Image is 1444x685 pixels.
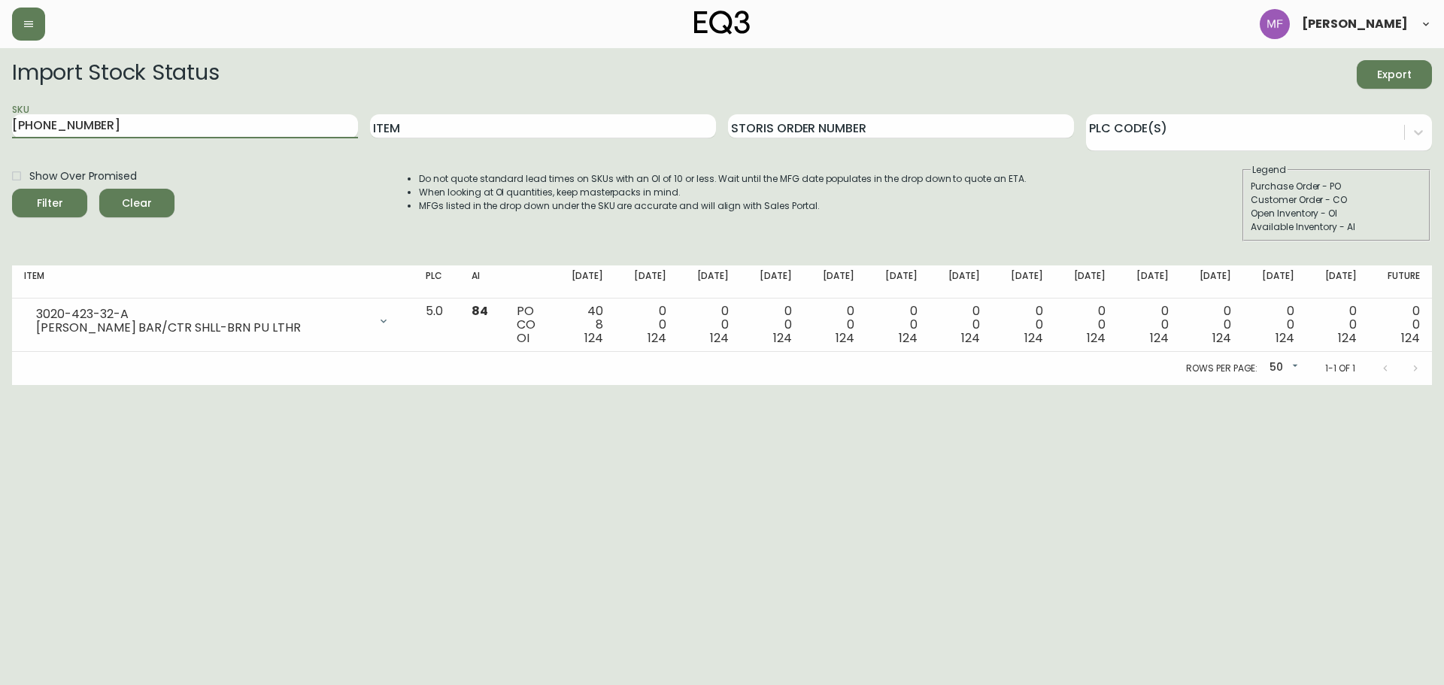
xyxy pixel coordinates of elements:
[648,329,666,347] span: 124
[419,186,1027,199] li: When looking at OI quantities, keep masterpacks in mind.
[1193,305,1232,345] div: 0 0
[942,305,981,345] div: 0 0
[930,265,993,299] th: [DATE]
[12,189,87,217] button: Filter
[1251,207,1422,220] div: Open Inventory - OI
[1130,305,1169,345] div: 0 0
[1024,329,1043,347] span: 124
[878,305,918,345] div: 0 0
[866,265,930,299] th: [DATE]
[816,305,855,345] div: 0 0
[553,265,616,299] th: [DATE]
[1401,329,1420,347] span: 124
[36,308,369,321] div: 3020-423-32-A
[1055,265,1118,299] th: [DATE]
[12,60,219,89] h2: Import Stock Status
[37,194,63,213] div: Filter
[992,265,1055,299] th: [DATE]
[1067,305,1106,345] div: 0 0
[1087,329,1106,347] span: 124
[419,172,1027,186] li: Do not quote standard lead times on SKUs with an OI of 10 or less. Wait until the MFG date popula...
[517,305,541,345] div: PO CO
[1369,265,1432,299] th: Future
[565,305,604,345] div: 40 8
[99,189,174,217] button: Clear
[753,305,792,345] div: 0 0
[836,329,854,347] span: 124
[773,329,792,347] span: 124
[690,305,730,345] div: 0 0
[1381,305,1420,345] div: 0 0
[1357,60,1432,89] button: Export
[1004,305,1043,345] div: 0 0
[1260,9,1290,39] img: 5fd4d8da6c6af95d0810e1fe9eb9239f
[12,265,414,299] th: Item
[419,199,1027,213] li: MFGs listed in the drop down under the SKU are accurate and will align with Sales Portal.
[804,265,867,299] th: [DATE]
[584,329,603,347] span: 124
[710,329,729,347] span: 124
[1251,163,1288,177] legend: Legend
[1212,329,1231,347] span: 124
[1276,329,1294,347] span: 124
[1181,265,1244,299] th: [DATE]
[899,329,918,347] span: 124
[460,265,505,299] th: AI
[694,11,750,35] img: logo
[517,329,529,347] span: OI
[1302,18,1408,30] span: [PERSON_NAME]
[29,168,137,184] span: Show Over Promised
[1251,220,1422,234] div: Available Inventory - AI
[36,321,369,335] div: [PERSON_NAME] BAR/CTR SHLL-BRN PU LTHR
[1325,362,1355,375] p: 1-1 of 1
[1243,265,1306,299] th: [DATE]
[1118,265,1181,299] th: [DATE]
[1251,193,1422,207] div: Customer Order - CO
[1338,329,1357,347] span: 124
[111,194,162,213] span: Clear
[1263,356,1301,380] div: 50
[615,265,678,299] th: [DATE]
[1255,305,1294,345] div: 0 0
[1186,362,1257,375] p: Rows per page:
[678,265,742,299] th: [DATE]
[961,329,980,347] span: 124
[741,265,804,299] th: [DATE]
[1369,65,1420,84] span: Export
[1251,180,1422,193] div: Purchase Order - PO
[1318,305,1358,345] div: 0 0
[414,265,460,299] th: PLC
[1306,265,1370,299] th: [DATE]
[472,302,488,320] span: 84
[414,299,460,352] td: 5.0
[627,305,666,345] div: 0 0
[1150,329,1169,347] span: 124
[24,305,402,338] div: 3020-423-32-A[PERSON_NAME] BAR/CTR SHLL-BRN PU LTHR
